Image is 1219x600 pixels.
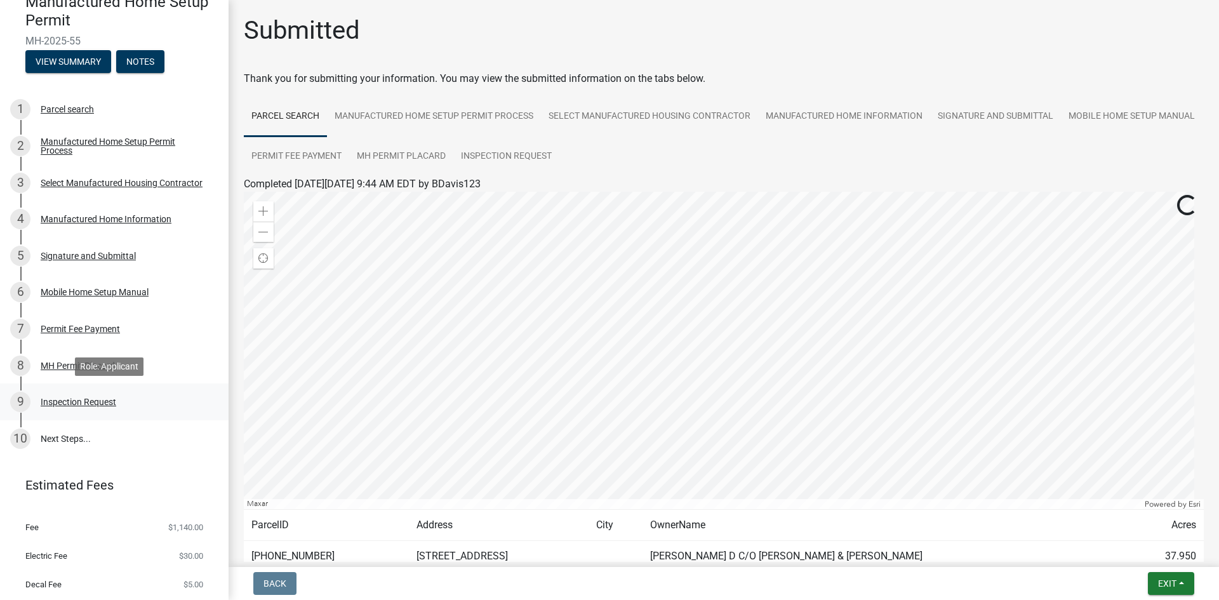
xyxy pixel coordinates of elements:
[75,357,143,376] div: Role: Applicant
[25,35,203,47] span: MH-2025-55
[643,541,1126,572] td: [PERSON_NAME] D C/O [PERSON_NAME] & [PERSON_NAME]
[930,97,1061,137] a: Signature and Submittal
[168,523,203,531] span: $1,140.00
[453,137,559,177] a: Inspection Request
[253,222,274,242] div: Zoom out
[25,552,67,560] span: Electric Fee
[41,288,149,297] div: Mobile Home Setup Manual
[41,251,136,260] div: Signature and Submittal
[253,572,296,595] button: Back
[25,50,111,73] button: View Summary
[244,15,360,46] h1: Submitted
[10,472,208,498] a: Estimated Fees
[116,57,164,67] wm-modal-confirm: Notes
[253,248,274,269] div: Find my location
[10,429,30,449] div: 10
[10,99,30,119] div: 1
[327,97,541,137] a: Manufactured Home Setup Permit Process
[10,209,30,229] div: 4
[41,137,208,155] div: Manufactured Home Setup Permit Process
[244,97,327,137] a: Parcel search
[409,510,588,541] td: Address
[10,392,30,412] div: 9
[758,97,930,137] a: Manufactured Home Information
[244,137,349,177] a: Permit Fee Payment
[179,552,203,560] span: $30.00
[1142,499,1204,509] div: Powered by
[10,319,30,339] div: 7
[25,523,39,531] span: Fee
[41,178,203,187] div: Select Manufactured Housing Contractor
[1189,500,1201,509] a: Esri
[1126,510,1204,541] td: Acres
[1148,572,1194,595] button: Exit
[25,580,62,589] span: Decal Fee
[25,57,111,67] wm-modal-confirm: Summary
[244,71,1204,86] div: Thank you for submitting your information. You may view the submitted information on the tabs below.
[10,282,30,302] div: 6
[41,324,120,333] div: Permit Fee Payment
[643,510,1126,541] td: OwnerName
[349,137,453,177] a: MH Permit Placard
[10,246,30,266] div: 5
[409,541,588,572] td: [STREET_ADDRESS]
[253,201,274,222] div: Zoom in
[41,397,116,406] div: Inspection Request
[244,541,409,572] td: [PHONE_NUMBER]
[1126,541,1204,572] td: 37.950
[1158,578,1176,589] span: Exit
[10,173,30,193] div: 3
[263,578,286,589] span: Back
[244,510,409,541] td: ParcelID
[41,105,94,114] div: Parcel search
[10,136,30,156] div: 2
[589,510,643,541] td: City
[1061,97,1202,137] a: Mobile Home Setup Manual
[10,356,30,376] div: 8
[244,499,1142,509] div: Maxar
[183,580,203,589] span: $5.00
[244,178,481,190] span: Completed [DATE][DATE] 9:44 AM EDT by BDavis123
[116,50,164,73] button: Notes
[41,361,115,370] div: MH Permit Placard
[41,215,171,223] div: Manufactured Home Information
[541,97,758,137] a: Select Manufactured Housing Contractor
